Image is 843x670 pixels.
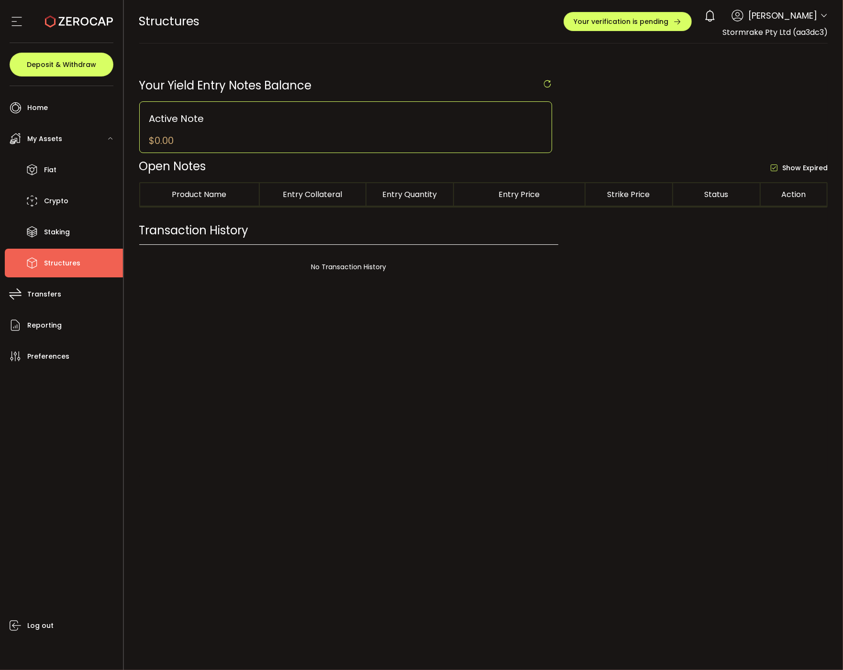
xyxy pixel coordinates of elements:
span: Staking [44,225,70,239]
span: Reporting [27,319,62,332]
span: Transfers [27,287,61,301]
span: Preferences [27,350,69,363]
span: Deposit & Withdraw [27,61,96,68]
span: Structures [44,256,80,270]
span: Fiat [44,163,56,177]
span: Home [27,101,48,115]
span: My Assets [27,132,62,146]
button: Deposit & Withdraw [10,53,113,77]
span: Crypto [44,194,68,208]
span: Log out [27,619,54,633]
iframe: Chat Widget [730,567,843,670]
